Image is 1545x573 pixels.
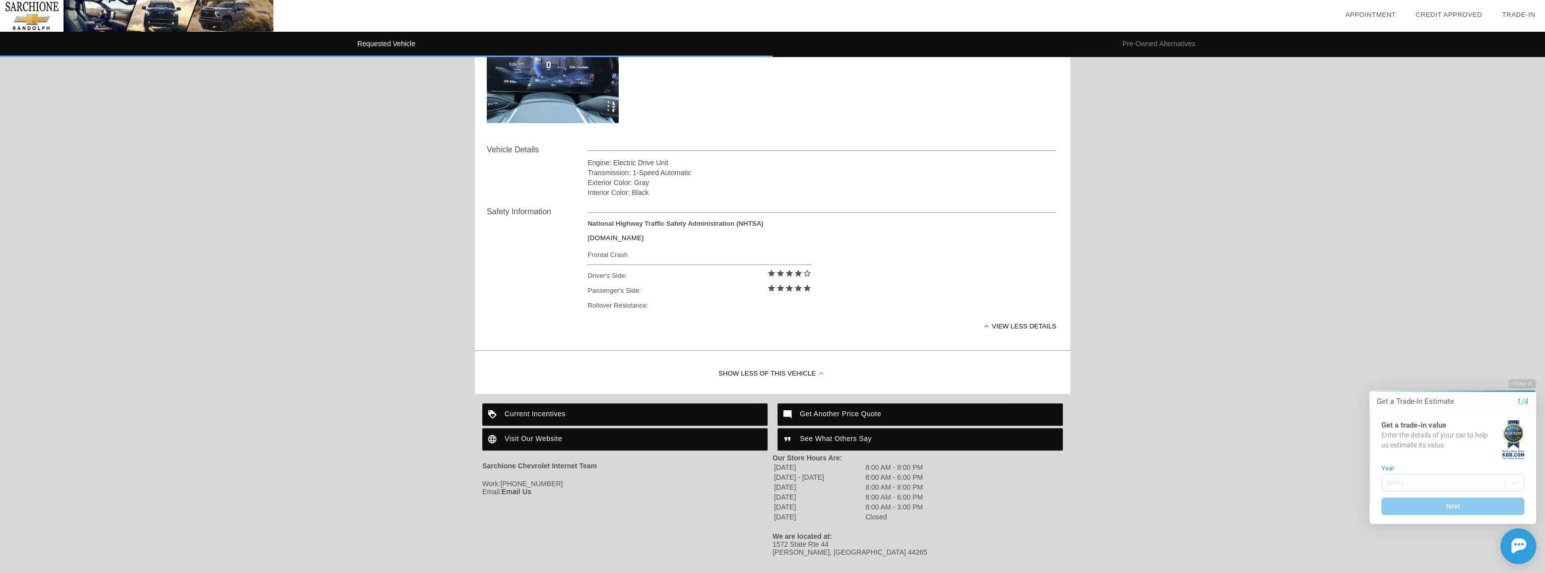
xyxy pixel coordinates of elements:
[587,168,1056,178] div: Transmission: 1-Speed Automatic
[776,284,785,293] i: star
[803,269,812,278] i: star_border
[587,249,811,261] div: Frontal Crash
[776,269,785,278] i: star
[767,269,776,278] i: star
[785,269,794,278] i: star
[587,220,763,227] strong: National Highway Traffic Safety Administration (NHTSA)
[777,428,1063,450] a: See What Others Say
[865,512,923,521] td: Closed
[587,283,811,298] div: Passenger's Side:
[773,493,864,502] td: [DATE]
[773,483,864,492] td: [DATE]
[482,21,619,123] img: image.aspx
[587,298,811,313] div: Rollover Resistance:
[502,488,531,496] a: Email Us
[865,473,923,482] td: 8:00 AM - 6:00 PM
[587,314,1056,338] div: View less details
[487,144,587,156] div: Vehicle Details
[794,269,803,278] i: star
[1345,11,1396,18] a: Appointment
[865,483,923,492] td: 8:00 AM - 8:00 PM
[772,32,1545,57] li: Pre-Owned Alternatives
[500,480,563,488] span: [PHONE_NUMBER]
[773,463,864,472] td: [DATE]
[587,188,1056,197] div: Interior Color: Black
[777,428,800,450] img: ic_format_quote_white_24dp_2x.png
[482,403,505,426] img: ic_loyalty_white_24dp_2x.png
[865,493,923,502] td: 8:00 AM - 6:00 PM
[773,512,864,521] td: [DATE]
[773,473,864,482] td: [DATE] - [DATE]
[482,488,772,496] div: Email:
[487,206,587,218] div: Safety Information
[803,284,812,293] i: star
[482,462,597,470] strong: Sarchione Chevrolet Internet Team
[1349,370,1545,573] iframe: Chat Assistance
[587,268,811,283] div: Driver's Side:
[482,403,768,426] a: Current Incentives
[777,403,1063,426] a: Get Another Price Quote
[777,403,800,426] img: ic_mode_comment_white_24dp_2x.png
[482,480,772,488] div: Work:
[587,178,1056,188] div: Exterior Color: Gray
[772,454,842,462] strong: Our Store Hours Are:
[794,284,803,293] i: star
[865,463,923,472] td: 8:00 AM - 8:00 PM
[1416,11,1482,18] a: Credit Approved
[475,354,1070,394] div: Show Less of this Vehicle
[1502,11,1535,18] a: Trade-In
[772,540,1063,556] div: 1572 State Rte 44 [PERSON_NAME], [GEOGRAPHIC_DATA] 44265
[772,532,832,540] strong: We are located at:
[767,284,776,293] i: star
[587,234,644,242] a: [DOMAIN_NAME]
[482,428,505,450] img: ic_language_white_24dp_2x.png
[785,284,794,293] i: star
[773,503,864,511] td: [DATE]
[865,503,923,511] td: 8:00 AM - 3:00 PM
[587,158,1056,168] div: Engine: Electric Drive Unit
[482,428,768,450] a: Visit Our Website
